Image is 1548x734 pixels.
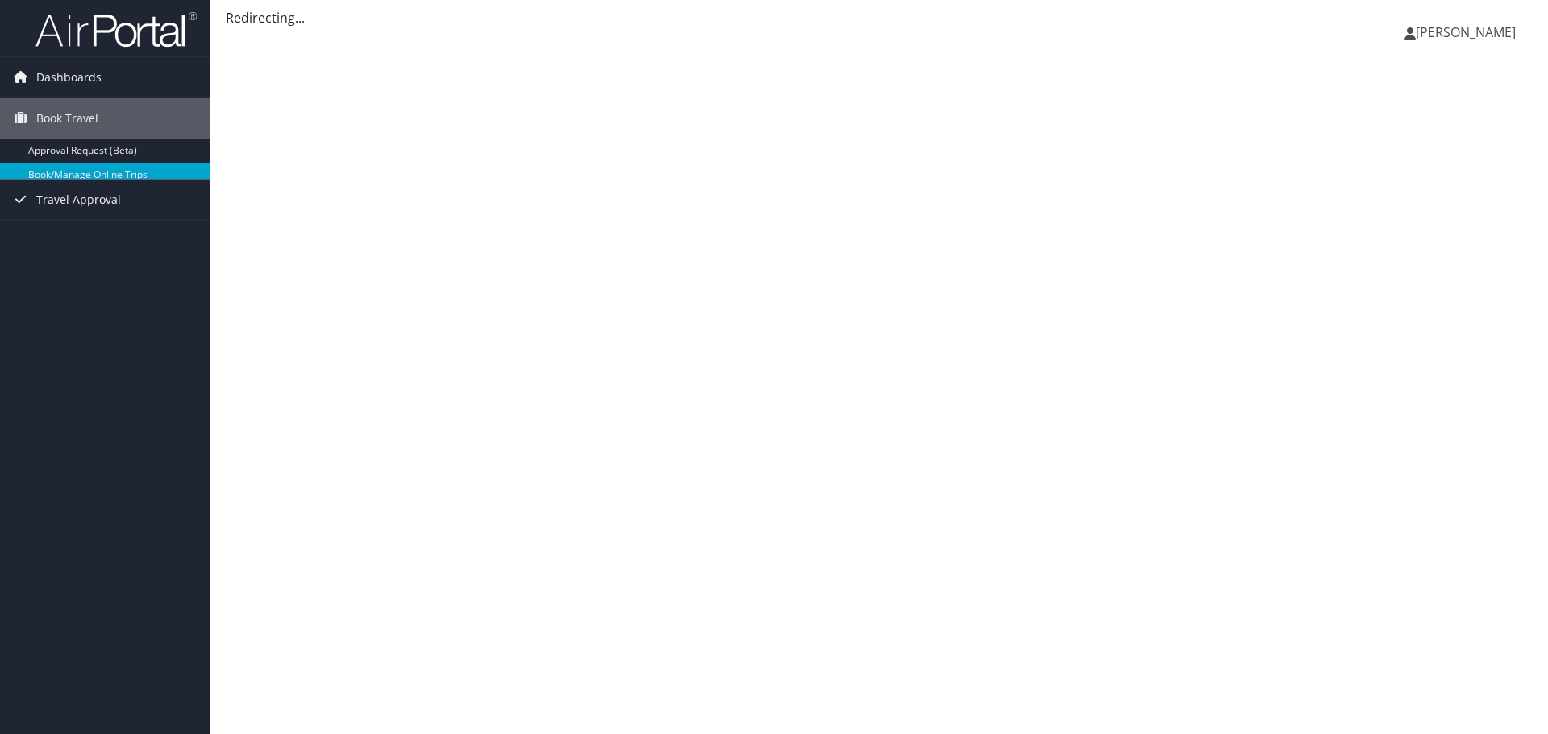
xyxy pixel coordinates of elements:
[1404,8,1532,56] a: [PERSON_NAME]
[226,8,1532,27] div: Redirecting...
[35,10,197,48] img: airportal-logo.png
[36,180,121,220] span: Travel Approval
[36,57,102,97] span: Dashboards
[36,98,98,139] span: Book Travel
[1416,23,1516,41] span: [PERSON_NAME]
